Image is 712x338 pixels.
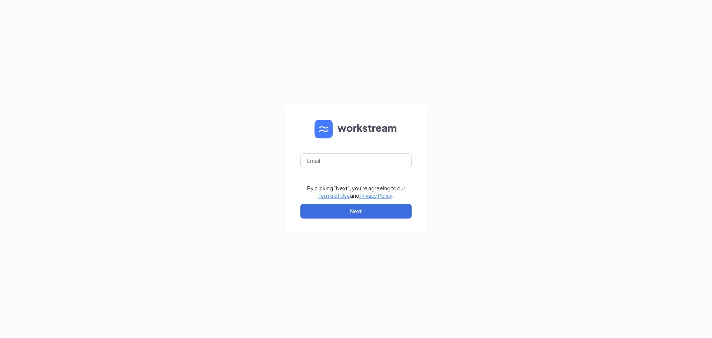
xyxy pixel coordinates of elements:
input: Email [300,153,412,168]
a: Terms of Use [319,192,350,199]
button: Next [300,204,412,219]
img: WS logo and Workstream text [314,120,398,138]
a: Privacy Policy [359,192,392,199]
div: By clicking "Next", you're agreeing to our and . [307,184,405,199]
